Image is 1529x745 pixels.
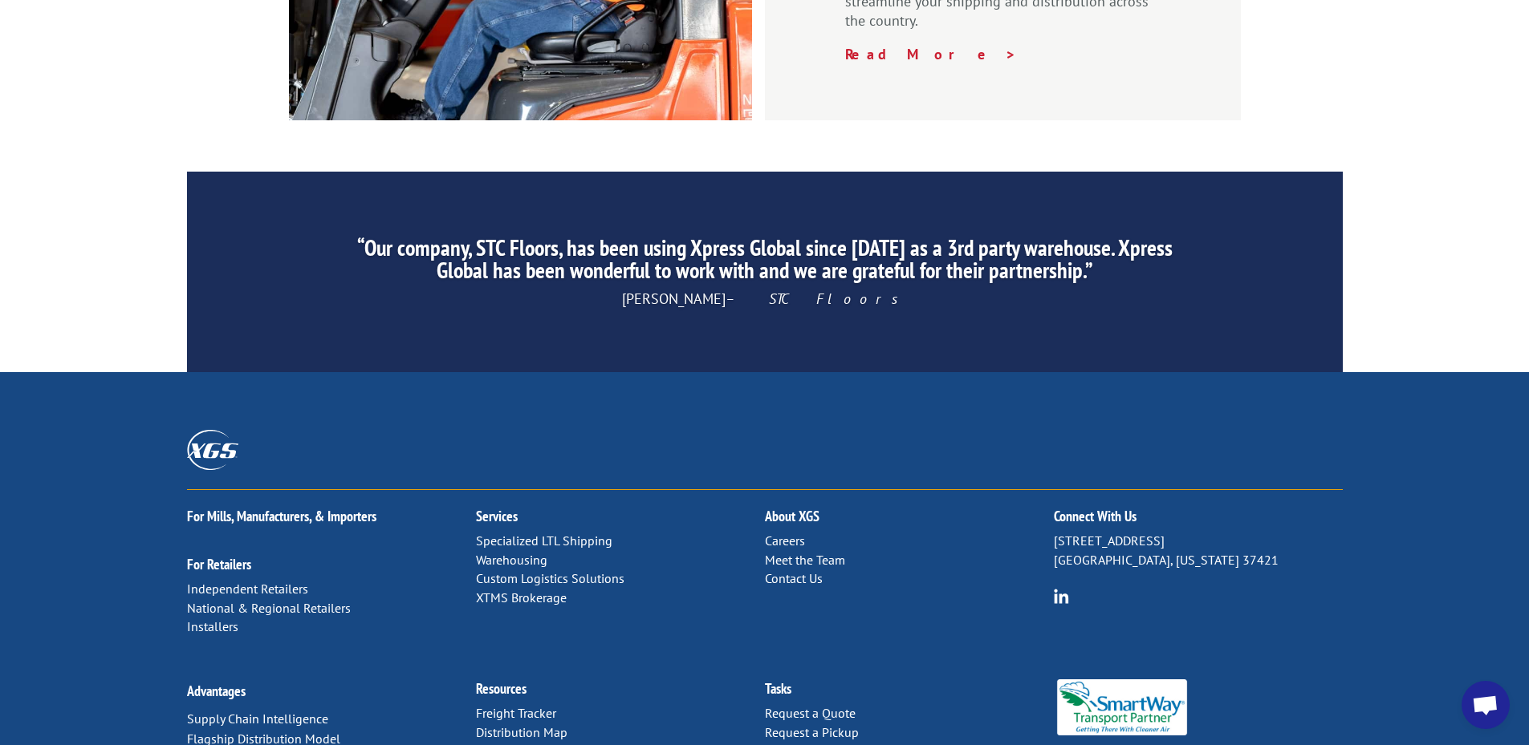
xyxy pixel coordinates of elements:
a: Advantages [187,682,246,700]
a: XTMS Brokerage [476,589,567,605]
img: Smartway_Logo [1054,679,1191,735]
a: Specialized LTL Shipping [476,532,612,549]
em: – STC Floors [726,289,908,308]
a: Freight Tracker [476,705,556,721]
a: Meet the Team [765,552,845,568]
a: Distribution Map [476,724,567,740]
a: For Retailers [187,555,251,573]
img: group-6 [1054,589,1069,604]
a: Services [476,507,518,525]
a: Warehousing [476,552,547,568]
a: Request a Pickup [765,724,859,740]
a: Installers [187,618,238,634]
a: Supply Chain Intelligence [187,711,328,727]
a: Contact Us [765,570,823,586]
a: Careers [765,532,805,549]
div: Open chat [1462,681,1510,729]
img: XGS_Logos_ALL_2024_All_White [187,430,238,469]
a: Custom Logistics Solutions [476,570,624,586]
a: Request a Quote [765,705,856,721]
a: Resources [476,679,527,698]
a: For Mills, Manufacturers, & Importers [187,507,376,525]
h2: Connect With Us [1054,509,1343,532]
span: [PERSON_NAME] [622,289,908,308]
a: About XGS [765,507,819,525]
h2: “Our company, STC Floors, has been using Xpress Global since [DATE] as a 3rd party warehouse. Xpr... [337,237,1191,289]
a: Independent Retailers [187,581,308,597]
a: Read More > [845,45,1017,63]
h2: Tasks [765,682,1054,704]
a: National & Regional Retailers [187,600,351,616]
p: [STREET_ADDRESS] [GEOGRAPHIC_DATA], [US_STATE] 37421 [1054,532,1343,570]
